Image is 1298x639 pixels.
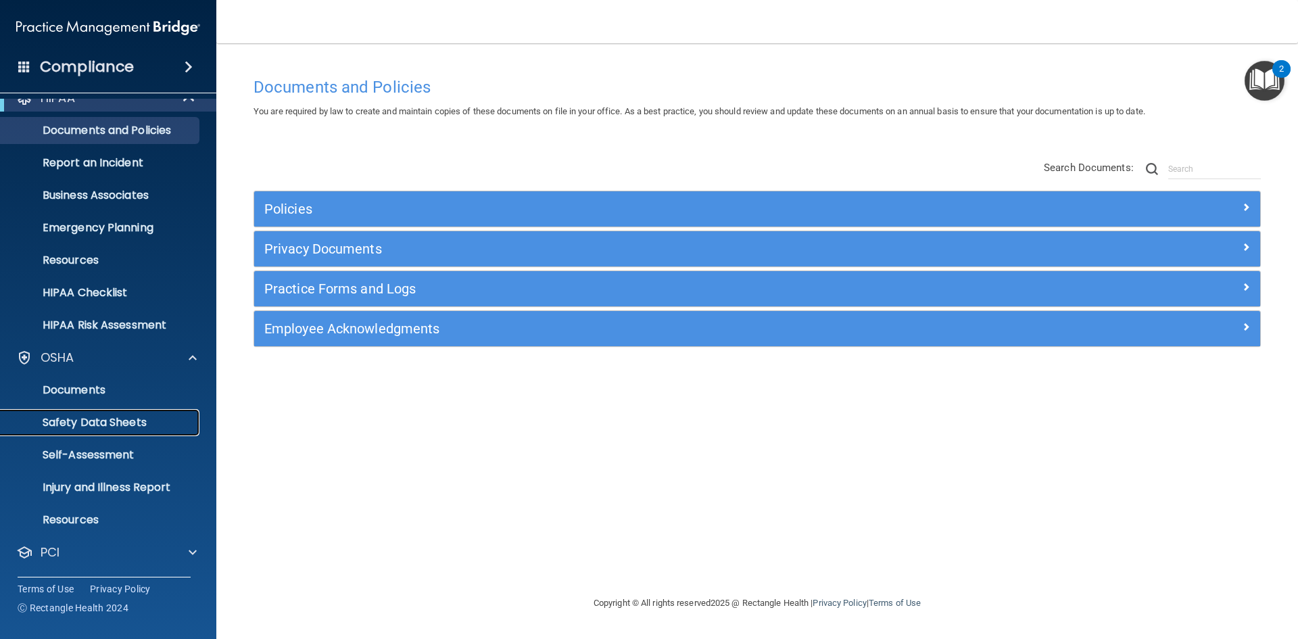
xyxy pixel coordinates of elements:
a: Privacy Policy [813,598,866,608]
h4: Documents and Policies [254,78,1261,96]
p: Injury and Illness Report [9,481,193,494]
img: ic-search.3b580494.png [1146,163,1158,175]
a: Privacy Documents [264,238,1250,260]
p: Self-Assessment [9,448,193,462]
h4: Compliance [40,57,134,76]
p: Emergency Planning [9,221,193,235]
span: You are required by law to create and maintain copies of these documents on file in your office. ... [254,106,1145,116]
span: Ⓒ Rectangle Health 2024 [18,601,128,615]
span: Search Documents: [1044,162,1134,174]
input: Search [1168,159,1261,179]
a: Policies [264,198,1250,220]
p: Documents and Policies [9,124,193,137]
a: Terms of Use [869,598,921,608]
h5: Practice Forms and Logs [264,281,999,296]
a: PCI [16,544,197,561]
p: Safety Data Sheets [9,416,193,429]
img: PMB logo [16,14,200,41]
button: Open Resource Center, 2 new notifications [1245,61,1284,101]
p: Resources [9,254,193,267]
p: Report an Incident [9,156,193,170]
p: PCI [41,544,59,561]
p: Documents [9,383,193,397]
p: HIPAA Risk Assessment [9,318,193,332]
p: Business Associates [9,189,193,202]
p: HIPAA Checklist [9,286,193,300]
a: Employee Acknowledgments [264,318,1250,339]
h5: Privacy Documents [264,241,999,256]
a: Terms of Use [18,582,74,596]
a: OfficeSafe University [16,577,197,593]
p: OSHA [41,350,74,366]
h5: Employee Acknowledgments [264,321,999,336]
h5: Policies [264,202,999,216]
a: Practice Forms and Logs [264,278,1250,300]
p: Resources [9,513,193,527]
a: Privacy Policy [90,582,151,596]
p: OfficeSafe University [41,577,168,593]
div: 2 [1279,69,1284,87]
a: OSHA [16,350,197,366]
div: Copyright © All rights reserved 2025 @ Rectangle Health | | [510,582,1004,625]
